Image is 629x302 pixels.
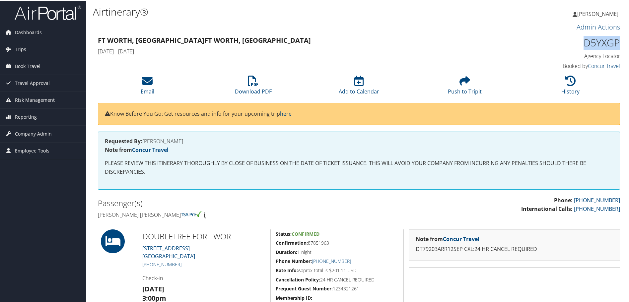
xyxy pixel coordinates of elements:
h5: 87851963 [276,239,398,246]
strong: Rate Info: [276,267,298,273]
strong: [DATE] [142,284,164,293]
strong: Membership ID: [276,294,312,300]
h4: Booked by [497,62,620,69]
h4: [PERSON_NAME] [105,138,613,143]
h2: DOUBLETREE FORT WOR [142,230,265,241]
span: Travel Approval [15,74,50,91]
strong: International Calls: [521,205,573,212]
span: [PERSON_NAME] [577,10,618,17]
a: [PHONE_NUMBER] [312,257,351,264]
a: Download PDF [235,79,272,94]
strong: Requested By: [105,137,142,144]
a: [PHONE_NUMBER] [574,205,620,212]
strong: Cancellation Policy: [276,276,320,282]
a: Push to Tripit [448,79,482,94]
p: DT79203ARR12SEP CXL:24 HR CANCEL REQUIRED [416,244,613,253]
a: [PHONE_NUMBER] [142,261,181,267]
a: here [280,109,292,117]
h2: Passenger(s) [98,197,354,208]
a: Add to Calendar [339,79,379,94]
strong: Phone Number: [276,257,312,264]
a: Email [141,79,154,94]
span: Employee Tools [15,142,49,158]
strong: Note from [105,146,169,153]
a: [PHONE_NUMBER] [574,196,620,203]
h4: Check-in [142,274,265,281]
span: Reporting [15,108,37,125]
a: Admin Actions [577,22,620,31]
a: Concur Travel [443,235,479,242]
span: Trips [15,40,26,57]
strong: Status: [276,230,292,236]
img: tsa-precheck.png [181,211,202,216]
h5: 1234321261 [276,285,398,291]
h1: D5YXGP [497,35,620,49]
strong: Duration: [276,248,297,255]
strong: Frequent Guest Number: [276,285,333,291]
span: Dashboards [15,24,42,40]
h5: 24 HR CANCEL REQUIRED [276,276,398,282]
a: History [561,79,580,94]
p: PLEASE REVIEW THIS ITINERARY THOROUGHLY BY CLOSE OF BUSINESS ON THE DATE OF TICKET ISSUANCE. THIS... [105,158,613,175]
h4: [DATE] - [DATE] [98,47,487,54]
a: [STREET_ADDRESS][GEOGRAPHIC_DATA] [142,244,195,259]
span: Book Travel [15,57,40,74]
strong: Ft Worth, [GEOGRAPHIC_DATA] Ft Worth, [GEOGRAPHIC_DATA] [98,35,311,44]
a: Concur Travel [132,146,169,153]
strong: Confirmation: [276,239,308,245]
h5: Approx total is $201.11 USD [276,267,398,273]
h1: Airtinerary® [93,4,448,18]
a: Concur Travel [588,62,620,69]
strong: Phone: [554,196,573,203]
h4: [PERSON_NAME] [PERSON_NAME] [98,211,354,218]
img: airportal-logo.png [15,4,81,20]
a: [PERSON_NAME] [573,3,625,23]
strong: Note from [416,235,479,242]
span: Confirmed [292,230,319,236]
p: Know Before You Go: Get resources and info for your upcoming trip [105,109,613,118]
strong: 3:00pm [142,293,166,302]
h4: Agency Locator [497,52,620,59]
h5: 1 night [276,248,398,255]
span: Risk Management [15,91,55,108]
span: Company Admin [15,125,52,142]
